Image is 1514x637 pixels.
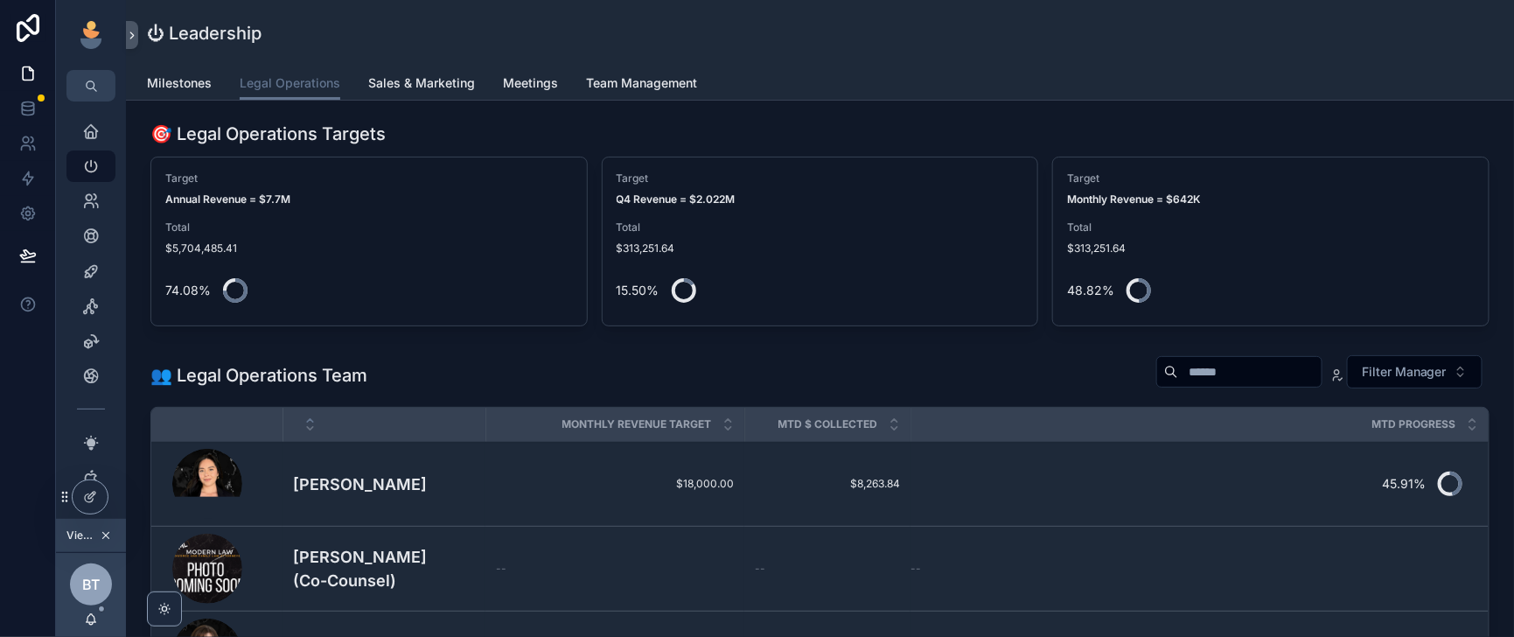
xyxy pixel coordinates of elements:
span: Total [617,220,1024,234]
a: $8,263.84 [755,477,900,491]
strong: Annual Revenue = $7.7M [165,192,290,206]
button: Select Button [1347,355,1483,388]
a: Team Management [586,67,697,102]
div: 74.08% [165,273,211,308]
span: -- [910,562,921,576]
a: -- [496,562,734,576]
h1: 🎯 Legal Operations Targets [150,122,386,146]
a: [PERSON_NAME] (Co-Counsel) [293,545,475,592]
a: Sales & Marketing [368,67,475,102]
span: Sales & Marketing [368,74,475,92]
strong: Q4 Revenue = $2.022M [617,192,736,206]
span: Legal Operations [240,74,340,92]
a: Milestones [147,67,212,102]
div: scrollable content [56,101,126,519]
a: -- [910,562,1468,576]
span: Milestones [147,74,212,92]
span: Total [165,220,573,234]
a: -- [755,562,900,576]
span: Filter Manager [1362,363,1447,381]
img: App logo [77,21,105,49]
a: Meetings [503,67,558,102]
a: [PERSON_NAME] [293,472,475,496]
span: Meetings [503,74,558,92]
a: $18,000.00 [496,477,734,491]
span: Team Management [586,74,697,92]
span: Target [617,171,1024,185]
span: $5,704,485.41 [165,241,573,255]
span: -- [496,562,506,576]
a: Legal Operations [240,67,340,101]
h1: 👥 Legal Operations Team [150,363,367,388]
span: $313,251.64 [617,241,1024,255]
strong: Monthly Revenue = $642K [1067,192,1200,206]
a: 45.91% [910,463,1468,505]
span: Target [1067,171,1475,185]
span: MTD Progress [1372,417,1456,431]
span: -- [755,562,765,576]
span: Total [1067,220,1475,234]
h1: ⏻ Leadership [147,21,262,45]
div: 48.82% [1067,273,1114,308]
span: $313,251.64 [1067,241,1475,255]
div: 45.91% [1382,466,1426,501]
span: MTD $ Collected [778,417,878,431]
div: 15.50% [617,273,659,308]
span: BT [82,574,100,595]
span: Viewing as [PERSON_NAME] [66,528,96,542]
span: Monthly Revenue Target [562,417,712,431]
span: Target [165,171,573,185]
